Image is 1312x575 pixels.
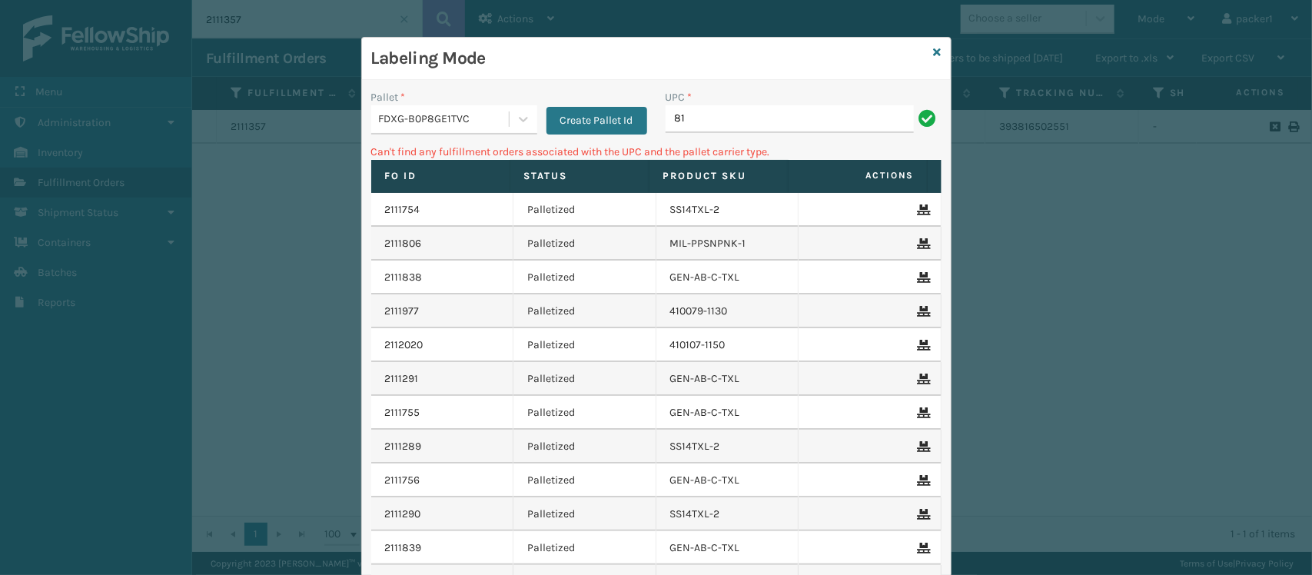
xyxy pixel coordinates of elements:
[656,464,799,497] td: GEN-AB-C-TXL
[379,111,510,128] div: FDXG-B0P8GE1TVC
[513,396,656,430] td: Palletized
[918,407,927,418] i: Remove From Pallet
[546,107,647,135] button: Create Pallet Id
[513,531,656,565] td: Palletized
[656,362,799,396] td: GEN-AB-C-TXL
[513,193,656,227] td: Palletized
[513,227,656,261] td: Palletized
[656,531,799,565] td: GEN-AB-C-TXL
[524,169,635,183] label: Status
[656,227,799,261] td: MIL-PPSNPNK-1
[513,430,656,464] td: Palletized
[656,430,799,464] td: SS14TXL-2
[385,337,423,353] a: 2112020
[385,202,420,218] a: 2111754
[513,261,656,294] td: Palletized
[918,509,927,520] i: Remove From Pallet
[385,473,420,488] a: 2111756
[656,396,799,430] td: GEN-AB-C-TXL
[371,89,406,105] label: Pallet
[371,47,928,70] h3: Labeling Mode
[663,169,774,183] label: Product SKU
[793,163,924,188] span: Actions
[385,371,419,387] a: 2111291
[918,374,927,384] i: Remove From Pallet
[918,204,927,215] i: Remove From Pallet
[918,543,927,553] i: Remove From Pallet
[513,497,656,531] td: Palletized
[385,169,496,183] label: Fo Id
[513,362,656,396] td: Palletized
[385,405,420,420] a: 2111755
[666,89,693,105] label: UPC
[918,475,927,486] i: Remove From Pallet
[656,193,799,227] td: SS14TXL-2
[371,144,942,160] p: Can't find any fulfillment orders associated with the UPC and the pallet carrier type.
[918,238,927,249] i: Remove From Pallet
[918,441,927,452] i: Remove From Pallet
[656,328,799,362] td: 410107-1150
[385,304,420,319] a: 2111977
[513,294,656,328] td: Palletized
[656,261,799,294] td: GEN-AB-C-TXL
[513,464,656,497] td: Palletized
[656,497,799,531] td: SS14TXL-2
[385,507,421,522] a: 2111290
[656,294,799,328] td: 410079-1130
[385,439,422,454] a: 2111289
[385,236,422,251] a: 2111806
[513,328,656,362] td: Palletized
[385,540,422,556] a: 2111839
[918,340,927,351] i: Remove From Pallet
[918,272,927,283] i: Remove From Pallet
[385,270,423,285] a: 2111838
[918,306,927,317] i: Remove From Pallet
